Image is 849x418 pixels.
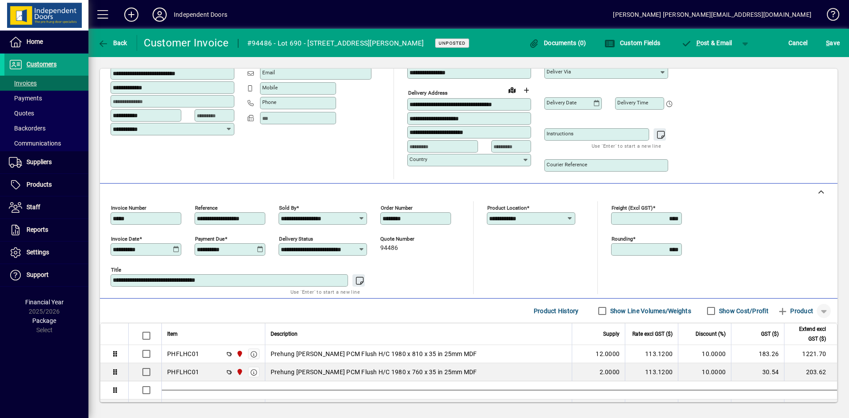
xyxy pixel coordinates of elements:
span: Rate excl GST ($) [632,329,673,339]
span: Settings [27,249,49,256]
mat-label: Mobile [262,84,278,91]
span: Invoices [9,80,37,87]
span: Back [98,39,127,46]
span: Prehung [PERSON_NAME] PCM Flush H/C 1980 x 760 x 35 in 25mm MDF [271,368,477,376]
mat-label: Delivery time [617,100,648,106]
label: Show Cost/Profit [717,307,769,315]
span: 2.0000 [600,368,620,376]
span: GST ($) [761,329,779,339]
td: 10.0000 [678,345,731,363]
span: ost & Email [681,39,732,46]
button: Add [117,7,145,23]
a: Support [4,264,88,286]
span: Discount (%) [696,329,726,339]
a: Backorders [4,121,88,136]
div: Independent Doors [174,8,227,22]
mat-label: Email [262,69,275,76]
a: Payments [4,91,88,106]
span: Christchurch [234,367,244,377]
td: 30.54 [731,363,784,381]
a: Products [4,174,88,196]
span: Home [27,38,43,45]
span: Package [32,317,56,324]
button: Custom Fields [602,35,662,51]
span: Reports [27,226,48,233]
div: PHFLHC01 [167,368,199,376]
span: Support [27,271,49,278]
button: Save [824,35,842,51]
span: S [826,39,830,46]
mat-hint: Use 'Enter' to start a new line [291,287,360,297]
a: Reports [4,219,88,241]
span: Custom Fields [604,39,660,46]
mat-label: Freight (excl GST) [612,205,653,211]
span: Payments [9,95,42,102]
mat-label: Courier Reference [547,161,587,168]
span: Item [167,329,178,339]
span: Communications [9,140,61,147]
label: Show Line Volumes/Weights [608,307,691,315]
mat-label: Reference [195,205,218,211]
span: Cancel [788,36,808,50]
a: Home [4,31,88,53]
mat-label: Deliver via [547,69,571,75]
span: Product [777,304,813,318]
span: Supply [603,329,620,339]
div: 113.1200 [631,368,673,376]
span: Products [27,181,52,188]
td: 1221.70 [784,345,837,363]
span: Extend excl GST ($) [790,324,826,344]
button: Post & Email [677,35,737,51]
div: 113.1200 [631,349,673,358]
span: Description [271,329,298,339]
a: Knowledge Base [820,2,838,31]
mat-label: Product location [487,205,527,211]
button: Back [96,35,130,51]
span: ave [826,36,840,50]
button: Product History [530,303,582,319]
mat-label: Invoice number [111,205,146,211]
mat-label: Order number [381,205,413,211]
td: 29.04 [731,399,784,418]
span: Product History [534,304,579,318]
mat-label: Rounding [612,236,633,242]
td: 10.0000 [678,399,731,418]
div: Customer Invoice [144,36,229,50]
button: Product [773,303,818,319]
span: Christchurch [234,349,244,359]
span: 12.0000 [596,349,620,358]
a: Settings [4,242,88,264]
app-page-header-button: Back [88,35,137,51]
div: [PERSON_NAME] [PERSON_NAME][EMAIL_ADDRESS][DOMAIN_NAME] [613,8,811,22]
a: Staff [4,196,88,219]
a: Quotes [4,106,88,121]
td: 10.0000 [678,363,731,381]
mat-hint: Use 'Enter' to start a new line [592,141,661,151]
a: Communications [4,136,88,151]
button: Choose address [519,83,533,97]
td: 183.26 [731,345,784,363]
a: View on map [505,83,519,97]
mat-label: Delivery date [547,100,577,106]
mat-label: Sold by [279,205,296,211]
button: Cancel [786,35,810,51]
span: Customers [27,61,57,68]
mat-label: Country [409,156,427,162]
span: Staff [27,203,40,211]
span: Prehung [PERSON_NAME] PCM Flush H/C 1980 x 810 x 35 in 25mm MDF [271,349,477,358]
span: Financial Year [25,299,64,306]
a: Suppliers [4,151,88,173]
mat-label: Phone [262,99,276,105]
div: PHFLHC01 [167,349,199,358]
mat-label: Title [111,267,121,273]
span: Backorders [9,125,46,132]
span: Quotes [9,110,34,117]
span: Unposted [439,40,466,46]
span: Suppliers [27,158,52,165]
mat-label: Invoice date [111,236,139,242]
span: Documents (0) [529,39,586,46]
mat-label: Delivery status [279,236,313,242]
mat-label: Instructions [547,130,574,137]
span: 94486 [380,245,398,252]
td: 203.62 [784,363,837,381]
